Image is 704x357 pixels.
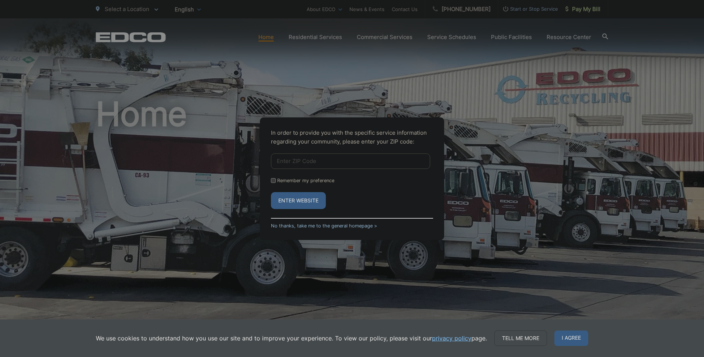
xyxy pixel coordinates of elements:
p: In order to provide you with the specific service information regarding your community, please en... [271,128,433,146]
label: Remember my preference [277,178,334,183]
button: Enter Website [271,192,326,209]
p: We use cookies to understand how you use our site and to improve your experience. To view our pol... [96,334,487,343]
span: I agree [554,331,588,346]
a: No thanks, take me to the general homepage > [271,223,377,229]
a: Tell me more [494,331,547,346]
a: privacy policy [432,334,471,343]
input: Enter ZIP Code [271,153,430,169]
